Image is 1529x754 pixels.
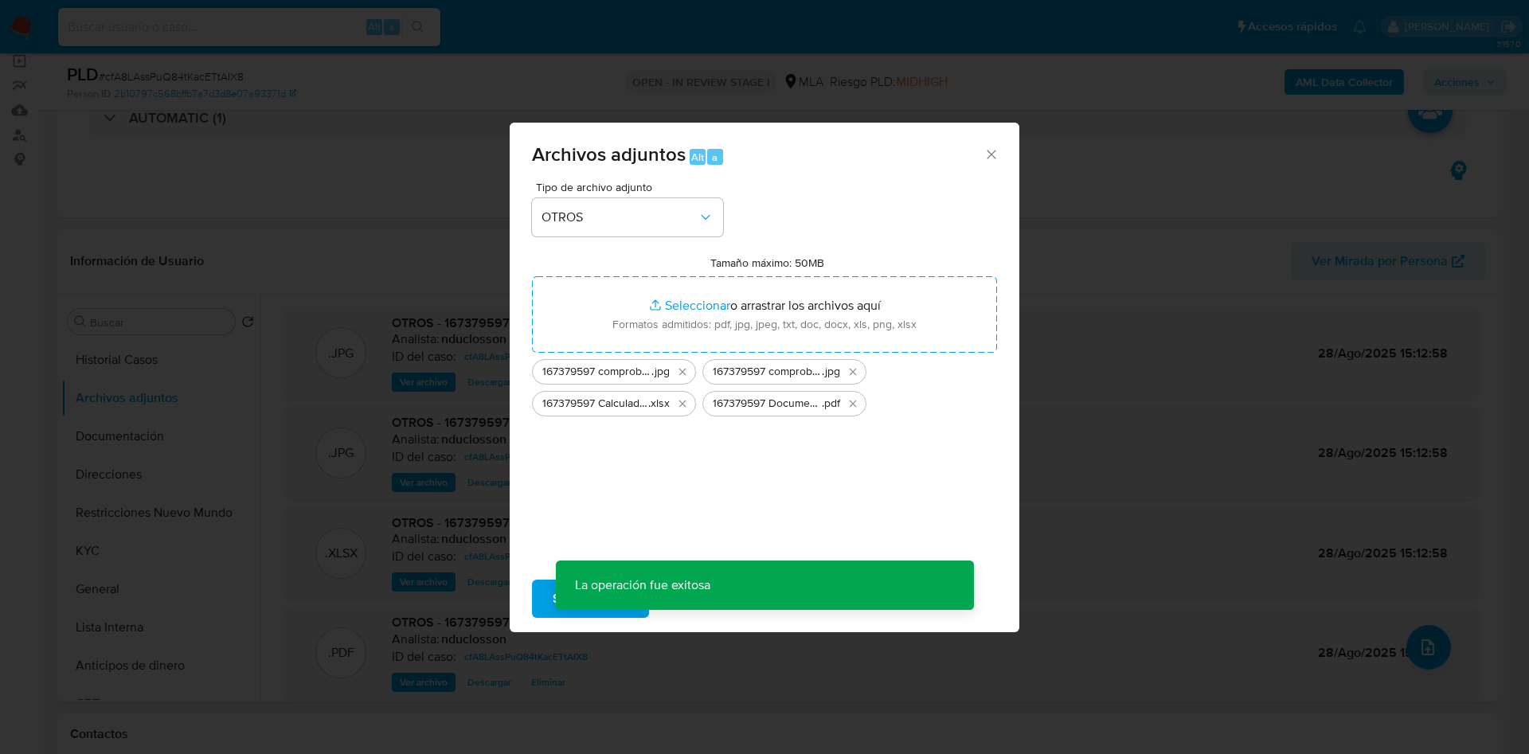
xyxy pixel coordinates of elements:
span: 167379597 comprobante de pago _ff60d5d4-0718-4be1-8eca-d6fa89abccb1 [542,364,651,380]
button: OTROS [532,198,723,236]
button: Cerrar [983,147,998,161]
span: Subir archivo [553,581,628,616]
button: Eliminar 167379597 comprobante de pago _99127588-7fc5-4a93-b916-9ed5ef214744.jpg [843,362,862,381]
span: .pdf [822,396,840,412]
span: .jpg [822,364,840,380]
span: Archivos adjuntos [532,140,686,168]
span: a [712,150,718,165]
span: Cancelar [676,581,728,616]
button: Eliminar 167379597 Calculador documentación v2.xlsx [673,394,692,413]
span: .xlsx [648,396,670,412]
ul: Archivos seleccionados [532,353,997,416]
span: 167379597 comprobante de pago _99127588-7fc5-4a93-b916-9ed5ef214744 [713,364,822,380]
span: .jpg [651,364,670,380]
label: Tamaño máximo: 50MB [710,256,824,270]
span: Tipo de archivo adjunto [536,182,727,193]
span: 167379597 Documentacion [713,396,822,412]
span: Alt [691,150,704,165]
span: 167379597 Calculador documentación v2 [542,396,648,412]
span: OTROS [542,209,698,225]
button: Subir archivo [532,580,649,618]
p: La operación fue exitosa [556,561,729,610]
button: Eliminar 167379597 Documentacion.pdf [843,394,862,413]
button: Eliminar 167379597 comprobante de pago _ff60d5d4-0718-4be1-8eca-d6fa89abccb1.jpg [673,362,692,381]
